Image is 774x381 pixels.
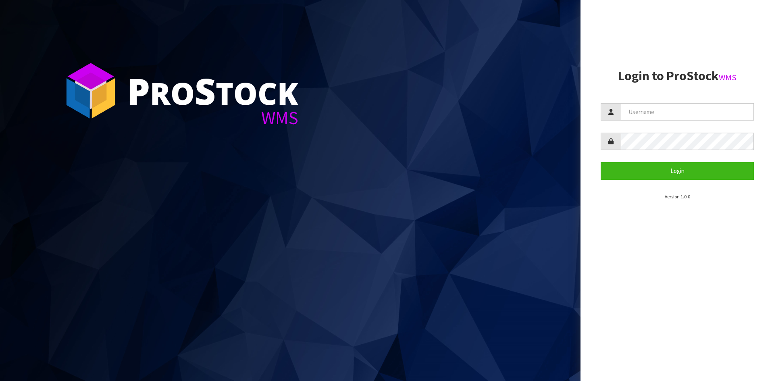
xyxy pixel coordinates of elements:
[601,69,754,83] h2: Login to ProStock
[127,73,298,109] div: ro tock
[665,194,690,200] small: Version 1.0.0
[719,72,737,83] small: WMS
[601,162,754,179] button: Login
[621,103,754,121] input: Username
[127,109,298,127] div: WMS
[60,60,121,121] img: ProStock Cube
[195,66,216,115] span: S
[127,66,150,115] span: P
